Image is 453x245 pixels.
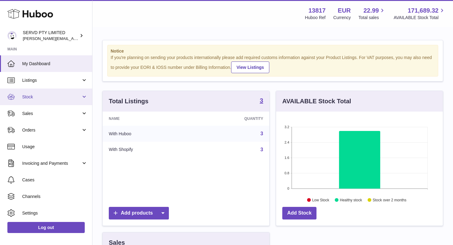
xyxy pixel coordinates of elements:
span: Cases [22,177,88,183]
h3: AVAILABLE Stock Total [282,97,351,105]
strong: EUR [338,6,351,15]
td: With Huboo [103,126,193,142]
span: AVAILABLE Stock Total [394,15,446,21]
a: Add Stock [282,207,316,219]
a: View Listings [231,61,269,73]
span: Stock [22,94,81,100]
text: 1.6 [284,156,289,160]
text: 0.8 [284,171,289,175]
span: Usage [22,144,88,150]
text: 3.2 [284,125,289,129]
a: 3 [260,147,263,152]
text: Low Stock [312,198,329,202]
th: Quantity [193,112,269,126]
div: Currency [333,15,351,21]
strong: 3 [260,97,263,104]
span: 171,689.32 [408,6,439,15]
span: Total sales [358,15,386,21]
strong: 13817 [308,6,326,15]
strong: Notice [111,48,435,54]
span: [PERSON_NAME][EMAIL_ADDRESS][DOMAIN_NAME] [23,36,124,41]
text: 0 [287,187,289,190]
span: Invoicing and Payments [22,160,81,166]
a: 22.99 Total sales [358,6,386,21]
span: Settings [22,210,88,216]
span: Orders [22,127,81,133]
h3: Total Listings [109,97,149,105]
div: SERVD PTY LIMITED [23,30,78,41]
img: greg@servdcards.com [7,31,17,40]
span: 22.99 [363,6,379,15]
th: Name [103,112,193,126]
span: Listings [22,77,81,83]
span: My Dashboard [22,61,88,67]
text: 2.4 [284,140,289,144]
a: 3 [260,131,263,136]
div: If you're planning on sending your products internationally please add required customs informati... [111,55,435,73]
div: Huboo Ref [305,15,326,21]
a: 171,689.32 AVAILABLE Stock Total [394,6,446,21]
text: Stock over 2 months [373,198,406,202]
a: Add products [109,207,169,219]
text: Healthy stock [340,198,362,202]
a: Log out [7,222,85,233]
span: Sales [22,111,81,117]
span: Channels [22,194,88,200]
td: With Shopify [103,142,193,158]
a: 3 [260,97,263,105]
